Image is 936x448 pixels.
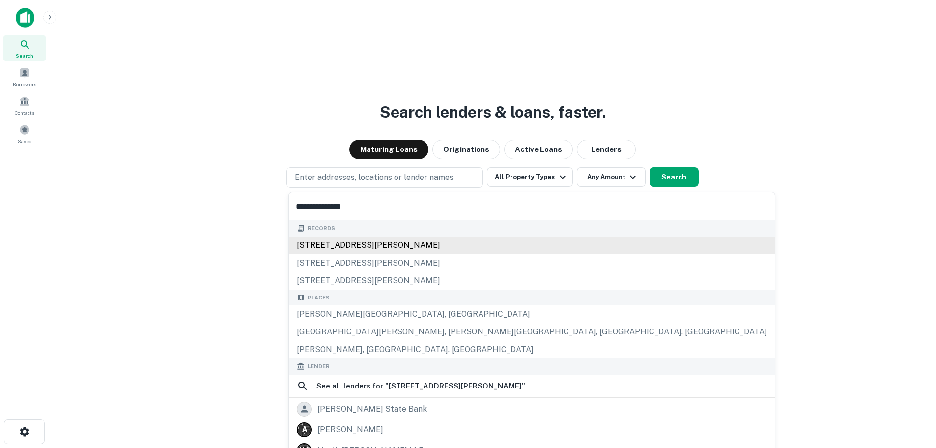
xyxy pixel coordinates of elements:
a: Saved [3,120,46,147]
button: Any Amount [577,167,646,187]
button: Maturing Loans [349,140,428,159]
span: Saved [18,137,32,145]
a: A [PERSON_NAME] [289,419,775,440]
span: Search [16,52,33,60]
span: Places [308,294,330,302]
a: Contacts [3,92,46,119]
button: Enter addresses, locations or lender names [286,167,483,188]
button: Originations [432,140,500,159]
div: [STREET_ADDRESS][PERSON_NAME] [289,254,775,272]
span: Borrowers [13,80,36,88]
p: Enter addresses, locations or lender names [295,172,454,183]
div: [STREET_ADDRESS][PERSON_NAME] [289,272,775,290]
img: capitalize-icon.png [16,8,34,28]
div: [GEOGRAPHIC_DATA][PERSON_NAME], [PERSON_NAME][GEOGRAPHIC_DATA], [GEOGRAPHIC_DATA], [GEOGRAPHIC_DATA] [289,323,775,341]
button: Search [650,167,699,187]
h3: Search lenders & loans, faster. [380,100,606,124]
h6: See all lenders for " [STREET_ADDRESS][PERSON_NAME] " [316,380,525,392]
a: Borrowers [3,63,46,90]
button: Lenders [577,140,636,159]
span: Contacts [15,109,34,117]
div: [PERSON_NAME] [317,422,383,437]
button: All Property Types [487,167,572,187]
div: [STREET_ADDRESS][PERSON_NAME] [289,237,775,254]
button: Active Loans [504,140,573,159]
span: Records [308,224,335,233]
span: Lender [308,362,330,371]
a: Search [3,35,46,61]
a: [PERSON_NAME] state bank [289,399,775,419]
div: [PERSON_NAME][GEOGRAPHIC_DATA], [GEOGRAPHIC_DATA] [289,305,775,323]
div: [PERSON_NAME] state bank [317,402,427,417]
iframe: Chat Widget [887,369,936,417]
div: [PERSON_NAME], [GEOGRAPHIC_DATA], [GEOGRAPHIC_DATA] [289,341,775,358]
p: A [302,424,307,435]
